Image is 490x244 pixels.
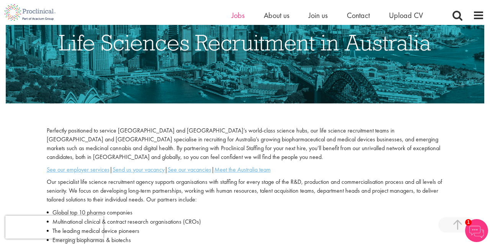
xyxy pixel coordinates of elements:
[168,165,211,174] a: See our vacancies
[232,10,245,20] a: Jobs
[47,208,444,217] li: Global top 10 pharma companies
[113,165,165,174] a: Send us your vacancy
[47,165,444,174] p: | | |
[264,10,289,20] a: About us
[47,226,444,236] li: The leading medical device pioneers
[389,10,423,20] a: Upload CV
[47,178,444,204] p: Our specialist life science recruitment agency supports organisations with staffing for every sta...
[347,10,370,20] a: Contact
[47,217,444,226] li: Multinational clinical & contract research organisations (CROs)
[5,216,103,239] iframe: reCAPTCHA
[309,10,328,20] a: Join us
[47,165,109,174] a: See our employer services
[47,126,444,161] p: Perfectly positioned to service [GEOGRAPHIC_DATA] and [GEOGRAPHIC_DATA]’s world-class science hub...
[465,219,472,226] span: 1
[465,219,488,242] img: Chatbot
[214,165,271,174] a: Meet the Australia team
